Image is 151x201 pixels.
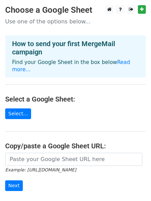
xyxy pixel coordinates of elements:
[5,18,146,25] p: Use one of the options below...
[5,167,76,172] small: Example: [URL][DOMAIN_NAME]
[5,142,146,150] h4: Copy/paste a Google Sheet URL:
[5,180,23,191] input: Next
[5,5,146,15] h3: Choose a Google Sheet
[12,59,130,73] a: Read more...
[12,59,139,73] p: Find your Google Sheet in the box below
[5,108,31,119] a: Select...
[12,40,139,56] h4: How to send your first MergeMail campaign
[5,153,142,166] input: Paste your Google Sheet URL here
[5,95,146,103] h4: Select a Google Sheet:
